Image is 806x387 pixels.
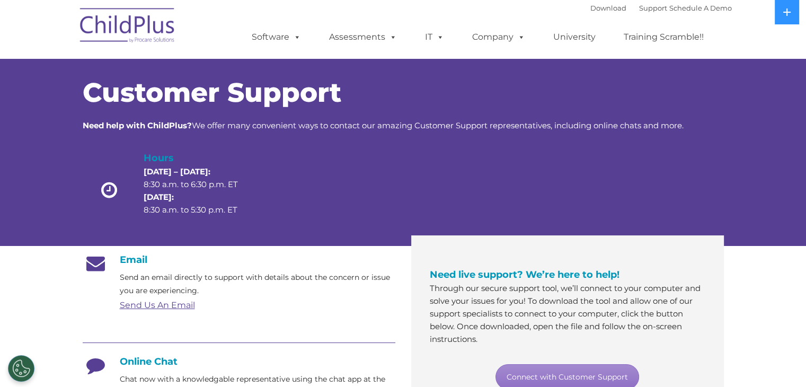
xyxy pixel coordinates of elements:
a: Assessments [318,27,408,48]
a: University [543,27,606,48]
img: ChildPlus by Procare Solutions [75,1,181,54]
h4: Hours [144,151,256,165]
a: Download [590,4,626,12]
strong: [DATE] – [DATE]: [144,166,210,177]
h4: Email [83,254,395,266]
a: Company [462,27,536,48]
a: Schedule A Demo [669,4,732,12]
iframe: Chat Widget [753,336,806,387]
a: Training Scramble!! [613,27,714,48]
span: We offer many convenient ways to contact our amazing Customer Support representatives, including ... [83,120,684,130]
h4: Online Chat [83,356,395,367]
strong: [DATE]: [144,192,174,202]
p: Send an email directly to support with details about the concern or issue you are experiencing. [120,271,395,297]
font: | [590,4,732,12]
a: Support [639,4,667,12]
strong: Need help with ChildPlus? [83,120,192,130]
a: IT [414,27,455,48]
a: Software [241,27,312,48]
span: Customer Support [83,76,341,109]
p: Through our secure support tool, we’ll connect to your computer and solve your issues for you! To... [430,282,705,346]
span: Need live support? We’re here to help! [430,269,619,280]
p: 8:30 a.m. to 6:30 p.m. ET 8:30 a.m. to 5:30 p.m. ET [144,165,256,216]
button: Cookies Settings [8,355,34,382]
a: Send Us An Email [120,300,195,310]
